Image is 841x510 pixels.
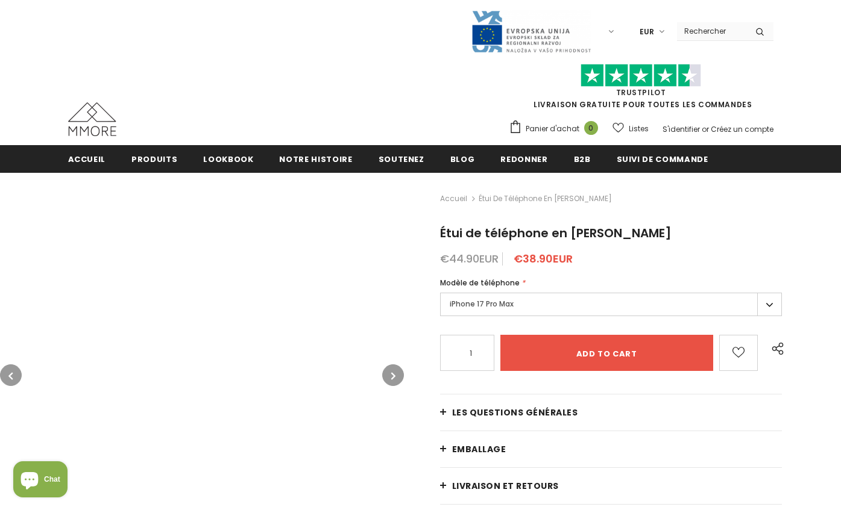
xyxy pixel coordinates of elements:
[440,225,672,241] span: Étui de téléphone en [PERSON_NAME]
[452,406,578,418] span: Les questions générales
[68,154,106,165] span: Accueil
[500,335,713,371] input: Add to cart
[440,278,520,288] span: Modèle de téléphone
[471,10,591,54] img: Javni Razpis
[509,69,773,110] span: LIVRAISON GRATUITE POUR TOUTES LES COMMANDES
[440,431,783,467] a: EMBALLAGE
[131,145,177,172] a: Produits
[279,154,352,165] span: Notre histoire
[203,154,253,165] span: Lookbook
[68,145,106,172] a: Accueil
[440,293,783,316] label: iPhone 17 Pro Max
[471,26,591,36] a: Javni Razpis
[452,443,506,455] span: EMBALLAGE
[581,64,701,87] img: Faites confiance aux étoiles pilotes
[574,145,591,172] a: B2B
[450,154,475,165] span: Blog
[500,154,547,165] span: Redonner
[514,251,573,266] span: €38.90EUR
[10,461,71,500] inbox-online-store-chat: Shopify online store chat
[613,118,649,139] a: Listes
[379,145,424,172] a: soutenez
[279,145,352,172] a: Notre histoire
[68,102,116,136] img: Cas MMORE
[500,145,547,172] a: Redonner
[616,87,666,98] a: TrustPilot
[440,191,467,206] a: Accueil
[526,123,579,135] span: Panier d'achat
[584,121,598,135] span: 0
[379,154,424,165] span: soutenez
[479,191,612,206] span: Étui de téléphone en [PERSON_NAME]
[131,154,177,165] span: Produits
[702,124,709,134] span: or
[440,468,783,504] a: Livraison et retours
[440,394,783,431] a: Les questions générales
[440,251,499,266] span: €44.90EUR
[663,124,700,134] a: S'identifier
[677,22,746,40] input: Search Site
[629,123,649,135] span: Listes
[452,480,559,492] span: Livraison et retours
[509,120,604,138] a: Panier d'achat 0
[617,145,708,172] a: Suivi de commande
[617,154,708,165] span: Suivi de commande
[640,26,654,38] span: EUR
[203,145,253,172] a: Lookbook
[450,145,475,172] a: Blog
[574,154,591,165] span: B2B
[711,124,773,134] a: Créez un compte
